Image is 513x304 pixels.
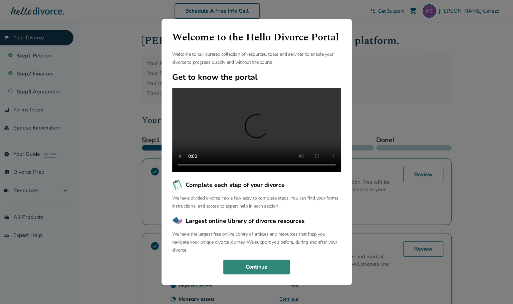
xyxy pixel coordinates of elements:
[172,180,183,190] img: Complete each step of your divorce
[480,272,513,304] iframe: Chat Widget
[172,216,183,226] img: Largest online library of divorce resources
[186,181,285,189] span: Complete each step of your divorce
[172,30,341,45] h1: Welcome to the Hello Divorce Portal
[172,230,341,254] p: We have the largest free online library of articles and resources that help you navigate your uni...
[186,217,305,225] span: Largest online library of divorce resources
[223,260,290,274] button: Continue
[172,72,341,82] h2: Get to know the portal
[172,50,341,66] p: Welcome to our curated collection of resources, tools and services to enable your divorce to prog...
[172,194,341,210] p: We have divided divorce into a few easy to complete steps. You can find your forms, instructions,...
